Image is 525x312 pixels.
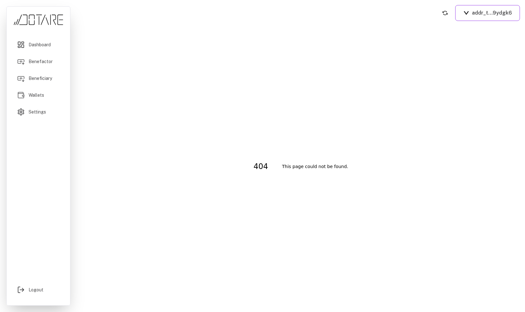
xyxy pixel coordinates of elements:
[17,91,25,99] img: Wallets
[29,58,53,65] span: Benefactor
[17,58,25,65] img: Benefactor
[253,159,276,174] h1: 404
[455,5,520,21] button: addr_t...9ydgk6
[29,42,51,48] span: Dashboard
[17,75,25,82] img: Beneficiary
[282,159,348,174] h2: This page could not be found.
[29,75,52,81] span: Beneficiary
[463,11,469,15] img: Vespr logo
[440,8,450,18] button: Refresh account status
[29,109,46,115] span: Settings
[29,287,43,293] span: Logout
[29,92,44,98] span: Wallets
[13,14,64,25] img: Dotare Logo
